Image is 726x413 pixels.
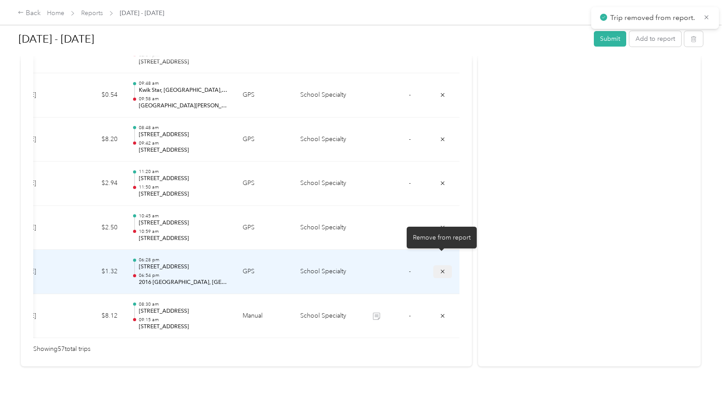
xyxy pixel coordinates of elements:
[235,250,293,294] td: GPS
[676,363,726,413] iframe: Everlance-gr Chat Button Frame
[409,312,411,319] span: -
[139,80,228,87] p: 09:48 am
[293,250,360,294] td: School Specialty
[139,219,228,227] p: [STREET_ADDRESS]
[409,91,411,98] span: -
[293,161,360,206] td: School Specialty
[594,31,626,47] button: Submit
[9,294,71,338] td: [DATE]
[9,118,71,162] td: [DATE]
[139,228,228,235] p: 10:59 am
[235,73,293,118] td: GPS
[293,294,360,338] td: School Specialty
[120,8,164,18] span: [DATE] - [DATE]
[9,206,71,250] td: [DATE]
[9,73,71,118] td: [DATE]
[409,179,411,187] span: -
[139,263,228,271] p: [STREET_ADDRESS]
[139,323,228,331] p: [STREET_ADDRESS]
[409,267,411,275] span: -
[235,118,293,162] td: GPS
[139,146,228,154] p: [STREET_ADDRESS]
[293,206,360,250] td: School Specialty
[9,161,71,206] td: [DATE]
[293,118,360,162] td: School Specialty
[629,31,681,47] button: Add to report
[81,9,103,17] a: Reports
[139,140,228,146] p: 09:42 am
[139,190,228,198] p: [STREET_ADDRESS]
[139,169,228,175] p: 11:20 am
[71,206,125,250] td: $2.50
[71,161,125,206] td: $2.94
[71,294,125,338] td: $8.12
[139,257,228,263] p: 06:28 pm
[139,235,228,243] p: [STREET_ADDRESS]
[139,301,228,307] p: 08:30 am
[47,9,64,17] a: Home
[19,28,588,50] h1: Aug 1 - 31, 2025
[407,227,477,248] div: Remove from report
[409,224,411,231] span: -
[33,344,90,354] span: Showing 57 total trips
[139,213,228,219] p: 10:45 am
[235,206,293,250] td: GPS
[139,96,228,102] p: 09:58 am
[18,8,41,19] div: Back
[71,118,125,162] td: $8.20
[139,87,228,94] p: Kwik Star, [GEOGRAPHIC_DATA], [GEOGRAPHIC_DATA], [GEOGRAPHIC_DATA], [GEOGRAPHIC_DATA], [US_STATE]...
[139,307,228,315] p: [STREET_ADDRESS]
[71,250,125,294] td: $1.32
[139,272,228,279] p: 06:54 pm
[610,12,697,24] p: Trip removed from report.
[235,161,293,206] td: GPS
[9,250,71,294] td: [DATE]
[409,135,411,143] span: -
[139,102,228,110] p: [GEOGRAPHIC_DATA][PERSON_NAME][GEOGRAPHIC_DATA], [US_STATE], 52803, [GEOGRAPHIC_DATA]
[293,73,360,118] td: School Specialty
[139,184,228,190] p: 11:50 am
[139,175,228,183] p: [STREET_ADDRESS]
[139,125,228,131] p: 08:48 am
[139,131,228,139] p: [STREET_ADDRESS]
[139,279,228,287] p: 2016 [GEOGRAPHIC_DATA], [GEOGRAPHIC_DATA]
[71,73,125,118] td: $0.54
[235,294,293,338] td: Manual
[139,317,228,323] p: 09:15 am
